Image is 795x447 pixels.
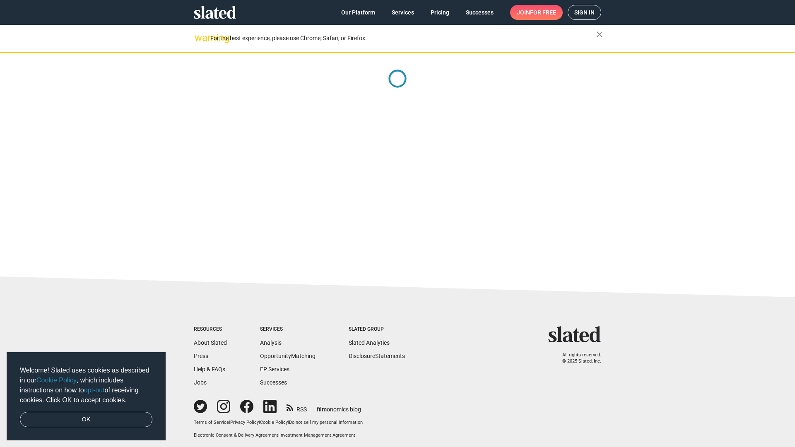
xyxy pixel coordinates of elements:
[36,377,77,384] a: Cookie Policy
[259,420,260,425] span: |
[317,399,361,413] a: filmonomics blog
[392,5,414,20] span: Services
[260,339,282,346] a: Analysis
[289,420,363,426] button: Do not sell my personal information
[424,5,456,20] a: Pricing
[554,352,601,364] p: All rights reserved. © 2025 Slated, Inc.
[530,5,556,20] span: for free
[20,365,152,405] span: Welcome! Slated uses cookies as described in our , which includes instructions on how to of recei...
[84,387,105,394] a: opt-out
[260,379,287,386] a: Successes
[431,5,449,20] span: Pricing
[349,326,405,333] div: Slated Group
[568,5,601,20] a: Sign in
[260,420,288,425] a: Cookie Policy
[385,5,421,20] a: Services
[195,33,205,43] mat-icon: warning
[194,420,229,425] a: Terms of Service
[517,5,556,20] span: Join
[194,353,208,359] a: Press
[194,433,278,438] a: Electronic Consent & Delivery Agreement
[574,5,595,19] span: Sign in
[466,5,494,20] span: Successes
[595,29,605,39] mat-icon: close
[194,339,227,346] a: About Slated
[510,5,563,20] a: Joinfor free
[278,433,279,438] span: |
[7,352,166,441] div: cookieconsent
[194,379,207,386] a: Jobs
[349,353,405,359] a: DisclosureStatements
[317,406,327,413] span: film
[194,326,227,333] div: Resources
[341,5,375,20] span: Our Platform
[335,5,382,20] a: Our Platform
[194,366,225,372] a: Help & FAQs
[260,326,316,333] div: Services
[288,420,289,425] span: |
[210,33,596,44] div: For the best experience, please use Chrome, Safari, or Firefox.
[229,420,230,425] span: |
[260,366,289,372] a: EP Services
[20,412,152,428] a: dismiss cookie message
[279,433,355,438] a: Investment Management Agreement
[459,5,500,20] a: Successes
[260,353,316,359] a: OpportunityMatching
[349,339,390,346] a: Slated Analytics
[287,401,307,413] a: RSS
[230,420,259,425] a: Privacy Policy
